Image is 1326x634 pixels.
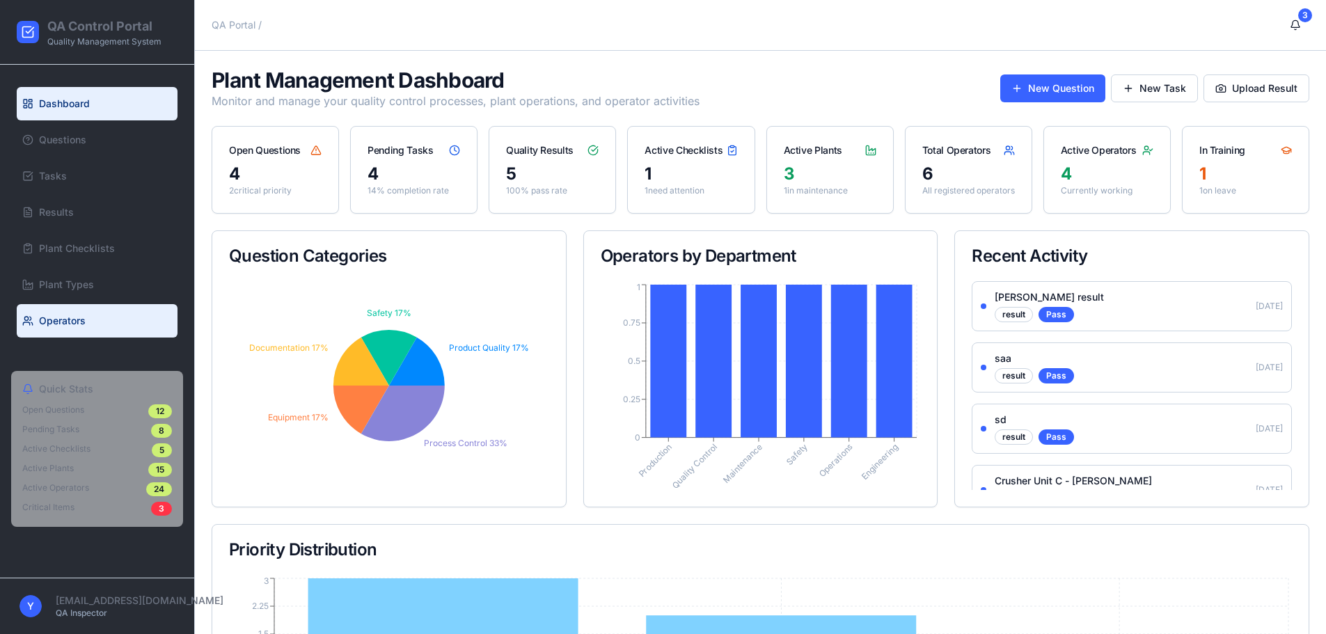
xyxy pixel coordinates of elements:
[922,185,1015,196] p: All registered operators
[1256,423,1283,434] div: [DATE]
[146,482,172,496] div: 24
[22,404,84,418] span: Open Questions
[817,441,855,479] tspan: Operations
[645,143,723,157] div: Active Checklists
[449,342,529,353] tspan: Product Quality 17%
[47,36,161,47] p: Quality Management System
[229,143,301,157] div: Open Questions
[151,502,172,516] div: 3
[39,169,67,183] span: Tasks
[972,248,1292,264] div: Recent Activity
[636,441,674,479] tspan: Production
[11,589,183,623] button: Y[EMAIL_ADDRESS][DOMAIN_NAME]QA Inspector
[148,463,172,477] div: 15
[628,356,640,366] tspan: 0.5
[1256,362,1283,373] div: [DATE]
[645,163,737,185] div: 1
[645,185,737,196] p: 1 need attention
[249,342,329,353] tspan: Documentation 17%
[39,97,90,111] span: Dashboard
[995,429,1033,445] div: result
[601,248,921,264] div: Operators by Department
[1298,8,1312,22] div: 3
[506,163,599,185] div: 5
[56,608,175,619] p: QA Inspector
[784,441,810,467] tspan: Safety
[995,413,1247,427] p: sd
[39,205,74,219] span: Results
[784,163,876,185] div: 3
[17,268,177,301] a: Plant Types
[368,163,460,185] div: 4
[922,163,1015,185] div: 6
[506,185,599,196] p: 100 % pass rate
[17,196,177,229] a: Results
[17,304,177,338] a: Operators
[1061,143,1136,157] div: Active Operators
[995,368,1033,383] div: result
[39,241,115,255] span: Plant Checklists
[229,248,549,264] div: Question Categories
[784,143,842,157] div: Active Plants
[22,463,74,477] span: Active Plants
[264,576,269,586] tspan: 3
[152,443,172,457] div: 5
[22,502,74,516] span: Critical Items
[368,143,433,157] div: Pending Tasks
[635,432,640,443] tspan: 0
[1039,429,1074,445] div: Pass
[39,278,94,292] span: Plant Types
[1199,185,1292,196] p: 1 on leave
[229,163,322,185] div: 4
[623,394,640,404] tspan: 0.25
[17,123,177,157] a: Questions
[229,185,322,196] p: 2 critical priority
[1039,368,1074,383] div: Pass
[17,87,177,120] a: Dashboard
[22,443,90,457] span: Active Checklists
[922,143,991,157] div: Total Operators
[995,290,1247,304] p: [PERSON_NAME] result
[148,404,172,418] div: 12
[1203,74,1309,102] button: Upload Result
[506,143,574,157] div: Quality Results
[212,68,700,93] h1: Plant Management Dashboard
[1061,163,1153,185] div: 4
[151,424,172,438] div: 8
[212,18,255,32] span: QA Portal
[1000,74,1105,102] button: New Question
[47,17,161,36] h1: QA Control Portal
[258,18,262,32] span: /
[1111,74,1198,102] button: New Task
[670,441,719,491] tspan: Quality Control
[368,185,460,196] p: 14 % completion rate
[1061,185,1153,196] p: Currently working
[995,351,1247,365] p: saa
[367,308,411,318] tspan: Safety 17%
[1199,143,1245,157] div: In Training
[22,424,79,438] span: Pending Tasks
[637,282,640,292] tspan: 1
[1256,301,1283,312] div: [DATE]
[268,412,329,422] tspan: Equipment 17%
[39,382,93,396] span: Quick Stats
[212,93,700,109] p: Monitor and manage your quality control processes, plant operations, and operator activities
[22,482,89,496] span: Active Operators
[17,232,177,265] a: Plant Checklists
[720,441,764,485] tspan: Maintenance
[623,317,640,328] tspan: 0.75
[17,159,177,193] a: Tasks
[1039,307,1074,322] div: Pass
[19,595,42,617] span: Y
[252,601,269,611] tspan: 2.25
[39,314,86,328] span: Operators
[995,307,1033,322] div: result
[1199,163,1292,185] div: 1
[1281,11,1309,39] button: 3
[424,438,507,448] tspan: Process Control 33%
[784,185,876,196] p: 1 in maintenance
[39,133,86,147] span: Questions
[56,594,175,608] p: [EMAIL_ADDRESS][DOMAIN_NAME]
[860,441,900,482] tspan: Engineering
[1256,484,1283,496] div: [DATE]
